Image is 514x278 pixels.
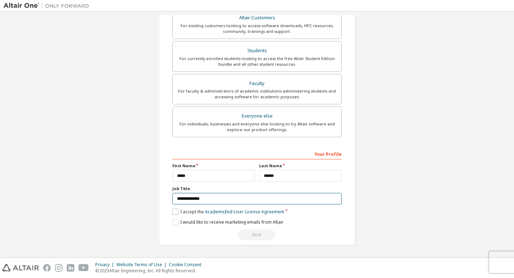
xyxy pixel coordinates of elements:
[55,264,62,272] img: instagram.svg
[172,148,342,159] div: Your Profile
[169,262,206,268] div: Cookie Consent
[172,209,284,215] label: I accept the
[177,56,337,67] div: For currently enrolled students looking to access the free Altair Student Edition bundle and all ...
[172,163,255,169] label: First Name
[177,13,337,23] div: Altair Customers
[172,186,342,192] label: Job Title
[259,163,342,169] label: Last Name
[43,264,51,272] img: facebook.svg
[177,111,337,121] div: Everyone else
[95,262,116,268] div: Privacy
[172,219,283,225] label: I would like to receive marketing emails from Altair
[116,262,169,268] div: Website Terms of Use
[177,23,337,34] div: For existing customers looking to access software downloads, HPC resources, community, trainings ...
[67,264,74,272] img: linkedin.svg
[177,46,337,56] div: Students
[177,79,337,89] div: Faculty
[2,264,39,272] img: altair_logo.svg
[172,229,342,240] div: Read and acccept EULA to continue
[177,88,337,100] div: For faculty & administrators of academic institutions administering students and accessing softwa...
[95,268,206,274] p: © 2025 Altair Engineering, Inc. All Rights Reserved.
[205,209,284,215] a: Academic End-User License Agreement
[4,2,93,9] img: Altair One
[177,121,337,133] div: For individuals, businesses and everyone else looking to try Altair software and explore our prod...
[79,264,89,272] img: youtube.svg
